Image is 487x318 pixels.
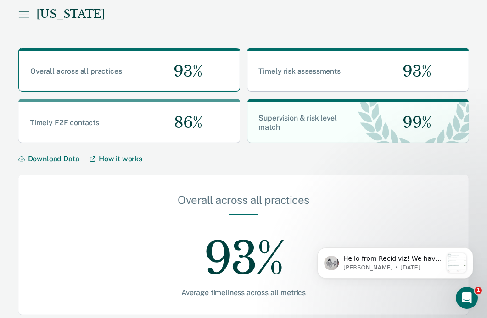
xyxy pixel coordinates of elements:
span: 86% [167,113,202,132]
span: 93% [395,62,431,81]
div: 93% [55,215,432,288]
div: Average timeliness across all metrics [55,288,432,297]
span: 93% [166,62,202,81]
p: Message from Kim, sent 5d ago [40,34,139,43]
iframe: Intercom live chat [456,287,478,309]
span: 99% [395,113,431,132]
button: Download Data [18,154,90,163]
span: Timely F2F contacts [30,118,99,127]
div: Overall across all practices [55,193,432,214]
span: Supervision & risk level match [258,114,336,132]
div: [US_STATE] [36,8,105,21]
span: Timely risk assessments [258,67,340,76]
a: How it works [90,154,142,163]
iframe: Intercom notifications message [303,229,487,293]
span: 1 [475,287,482,294]
span: Overall across all practices [30,67,122,76]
